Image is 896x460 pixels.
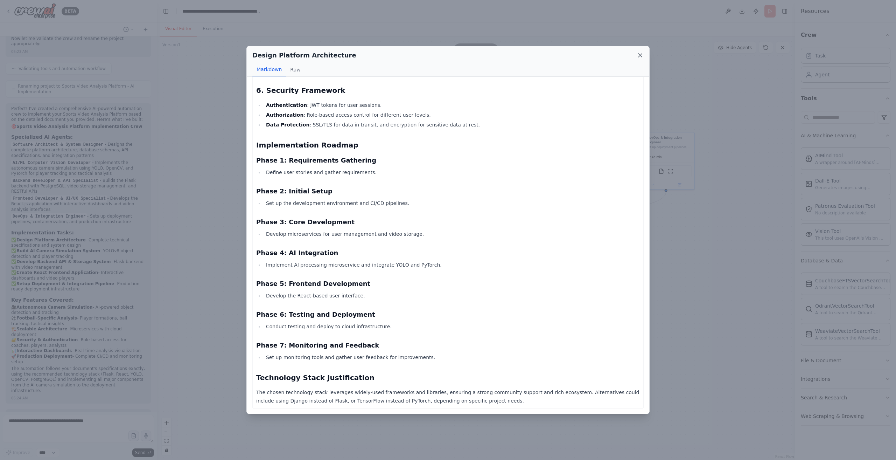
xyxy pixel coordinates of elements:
li: Develop the React-based user interface. [264,291,640,300]
strong: Authentication [266,102,307,108]
li: Implement AI processing microservice and integrate YOLO and PyTorch. [264,261,640,269]
li: Conduct testing and deploy to cloud infrastructure. [264,322,640,331]
h2: Technology Stack Justification [256,373,640,383]
h3: Phase 3: Core Development [256,217,640,227]
h3: Phase 4: AI Integration [256,248,640,258]
h3: Phase 2: Initial Setup [256,186,640,196]
li: Define user stories and gather requirements. [264,168,640,177]
li: Develop microservices for user management and video storage. [264,230,640,238]
strong: Data Protection [266,122,309,128]
button: Markdown [252,63,286,76]
button: Raw [286,63,304,76]
h2: Design Platform Architecture [252,50,356,60]
h3: Phase 1: Requirements Gathering [256,156,640,165]
strong: Authorization [266,112,303,118]
h3: Phase 5: Frontend Development [256,279,640,289]
li: : SSL/TLS for data in transit, and encryption for sensitive data at rest. [264,121,640,129]
h3: Phase 7: Monitoring and Feedback [256,341,640,350]
li: : Role-based access control for different user levels. [264,111,640,119]
li: : JWT tokens for user sessions. [264,101,640,109]
h3: Phase 6: Testing and Deployment [256,310,640,320]
h2: Implementation Roadmap [256,140,640,150]
h2: 6. Security Framework [256,85,640,95]
li: Set up monitoring tools and gather user feedback for improvements. [264,353,640,362]
li: Set up the development environment and CI/CD pipelines. [264,199,640,207]
p: The chosen technology stack leverages widely-used frameworks and libraries, ensuring a strong com... [256,388,640,405]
